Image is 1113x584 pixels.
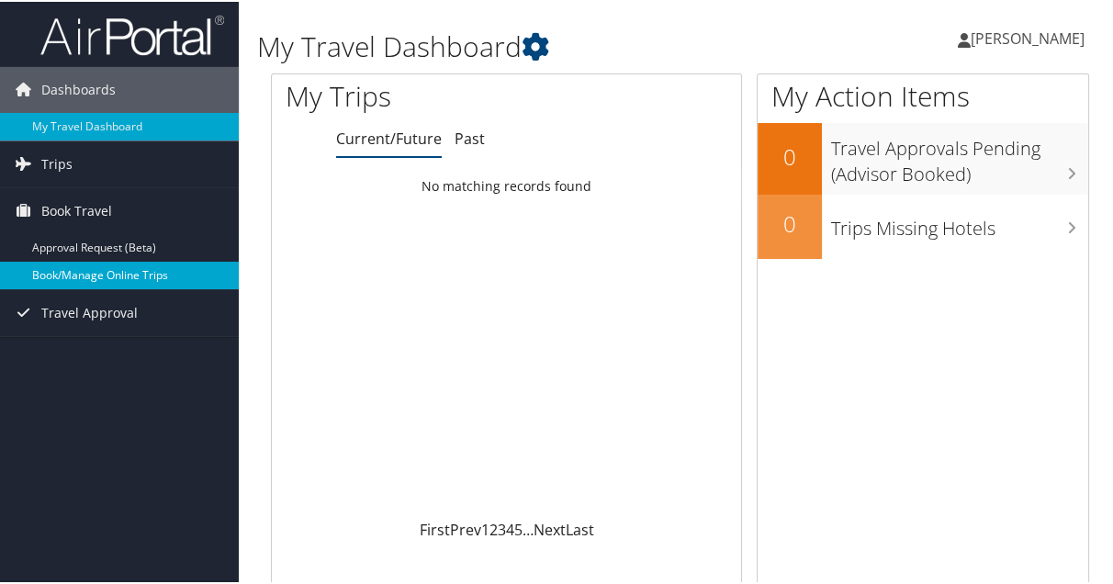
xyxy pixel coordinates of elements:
[41,186,112,232] span: Book Travel
[831,205,1089,240] h3: Trips Missing Hotels
[758,193,1089,257] a: 0Trips Missing Hotels
[336,127,442,147] a: Current/Future
[450,518,481,538] a: Prev
[506,518,514,538] a: 4
[758,75,1089,114] h1: My Action Items
[272,168,741,201] td: No matching records found
[758,121,1089,192] a: 0Travel Approvals Pending (Advisor Booked)
[831,125,1089,185] h3: Travel Approvals Pending (Advisor Booked)
[481,518,489,538] a: 1
[41,65,116,111] span: Dashboards
[455,127,485,147] a: Past
[40,12,224,55] img: airportal-logo.png
[566,518,594,538] a: Last
[498,518,506,538] a: 3
[41,140,73,185] span: Trips
[758,140,822,171] h2: 0
[971,27,1085,47] span: [PERSON_NAME]
[514,518,523,538] a: 5
[534,518,566,538] a: Next
[958,9,1103,64] a: [PERSON_NAME]
[523,518,534,538] span: …
[41,288,138,334] span: Travel Approval
[257,26,821,64] h1: My Travel Dashboard
[286,75,532,114] h1: My Trips
[489,518,498,538] a: 2
[758,207,822,238] h2: 0
[420,518,450,538] a: First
